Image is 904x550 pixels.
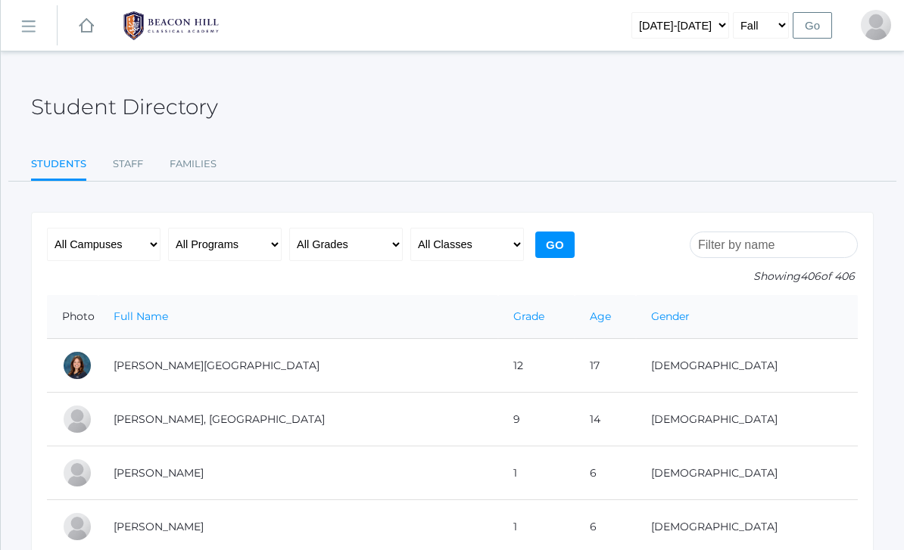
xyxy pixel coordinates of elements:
[170,149,217,179] a: Families
[575,393,636,446] td: 14
[690,231,858,258] input: Filter by name
[636,446,858,500] td: [DEMOGRAPHIC_DATA]
[690,269,858,284] p: Showing of 406
[113,149,143,179] a: Staff
[861,10,891,40] div: Bridget Rizvi
[793,12,832,39] input: Go
[498,446,575,500] td: 1
[498,393,575,446] td: 9
[31,95,218,119] h2: Student Directory
[800,269,821,283] span: 406
[98,446,498,500] td: [PERSON_NAME]
[590,309,611,323] a: Age
[98,393,498,446] td: [PERSON_NAME], [GEOGRAPHIC_DATA]
[62,458,92,488] div: Dominic Abrea
[535,231,575,258] input: Go
[114,7,228,45] img: 1_BHCALogos-05.png
[114,309,168,323] a: Full Name
[498,339,575,393] td: 12
[47,295,98,339] th: Photo
[636,339,858,393] td: [DEMOGRAPHIC_DATA]
[62,404,92,434] div: Phoenix Abdulla
[62,511,92,542] div: Grayson Abrea
[98,339,498,393] td: [PERSON_NAME][GEOGRAPHIC_DATA]
[636,393,858,446] td: [DEMOGRAPHIC_DATA]
[575,339,636,393] td: 17
[651,309,690,323] a: Gender
[575,446,636,500] td: 6
[31,149,86,182] a: Students
[513,309,544,323] a: Grade
[62,350,92,381] div: Charlotte Abdulla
